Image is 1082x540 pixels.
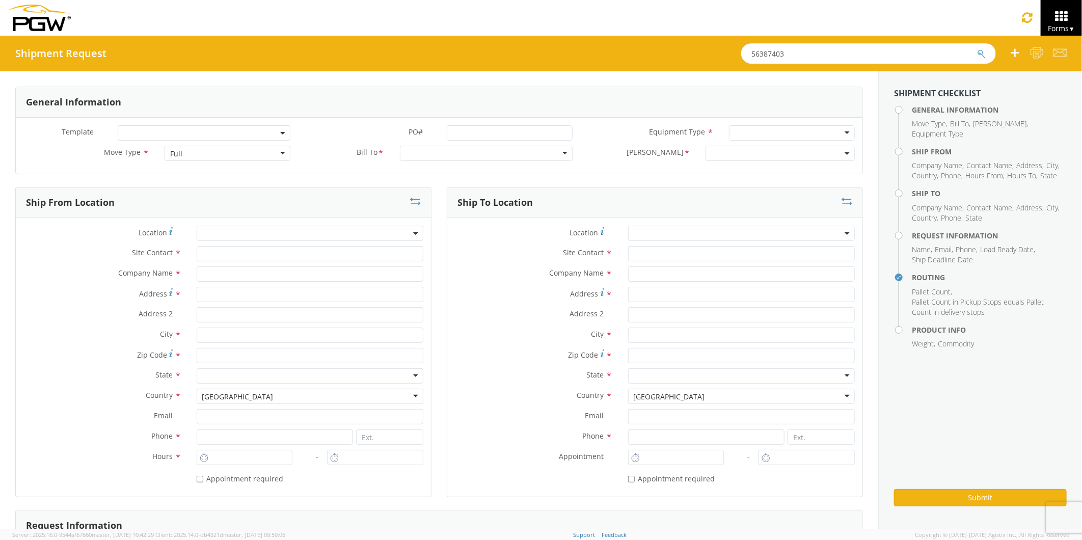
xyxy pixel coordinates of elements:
span: Country [912,213,937,223]
span: Country [577,390,604,400]
li: , [1007,171,1038,181]
span: Forms [1048,23,1075,33]
h4: Ship To [912,190,1067,197]
span: Email [585,411,604,420]
span: PO# [409,127,423,137]
span: Phone [956,245,976,254]
li: , [912,245,932,255]
span: Email [154,411,173,420]
li: , [1046,203,1060,213]
li: , [912,171,938,181]
li: , [965,171,1005,181]
input: Appointment required [197,476,203,482]
a: Support [574,531,596,538]
span: Bill To [950,119,969,128]
span: Location [570,228,599,237]
span: Ship Deadline Date [912,255,973,264]
li: , [1016,160,1044,171]
span: master, [DATE] 10:42:29 [92,531,154,538]
li: , [1046,160,1060,171]
li: , [912,203,964,213]
h4: Shipment Request [15,48,106,59]
li: , [966,203,1014,213]
span: City [1046,160,1058,170]
h3: Ship From Location [26,198,115,208]
span: City [591,329,604,339]
span: Hours From [965,171,1003,180]
div: [GEOGRAPHIC_DATA] [634,392,705,402]
h4: General Information [912,106,1067,114]
span: State [587,370,604,380]
strong: Shipment Checklist [894,88,981,99]
h3: Ship To Location [457,198,533,208]
span: - [316,451,318,461]
div: [GEOGRAPHIC_DATA] [202,392,274,402]
img: pgw-form-logo-1aaa8060b1cc70fad034.png [8,5,71,31]
span: City [160,329,173,339]
span: Phone [941,213,961,223]
li: , [950,119,970,129]
li: , [912,119,948,129]
input: Shipment, Tracking or Reference Number (at least 4 chars) [741,43,996,64]
span: Address [1016,203,1042,212]
li: , [941,171,963,181]
label: Appointment required [628,472,717,484]
span: Site Contact [563,248,604,257]
span: ▼ [1069,24,1075,33]
span: - [747,451,750,461]
span: Load Ready Date [980,245,1034,254]
li: , [912,287,952,297]
div: Full [170,149,182,159]
h3: Request Information [26,521,122,531]
span: Address 2 [139,309,173,318]
span: Phone [941,171,961,180]
input: Ext. [356,429,423,445]
span: State [155,370,173,380]
span: Company Name [912,160,962,170]
span: Commodity [938,339,974,348]
li: , [1016,203,1044,213]
span: Weight [912,339,934,348]
span: Hours [152,451,173,461]
li: , [912,339,935,349]
span: Bill To [357,147,378,159]
span: Appointment [559,451,604,461]
span: Country [912,171,937,180]
span: [PERSON_NAME] [973,119,1026,128]
button: Submit [894,489,1067,506]
a: Feedback [602,531,627,538]
span: City [1046,203,1058,212]
span: Zip Code [569,350,599,360]
span: State [1040,171,1057,180]
h4: Request Information [912,232,1067,239]
span: Hours To [1007,171,1036,180]
span: Pallet Count [912,287,951,296]
li: , [935,245,953,255]
li: , [973,119,1028,129]
span: Pallet Count in Pickup Stops equals Pallet Count in delivery stops [912,297,1044,317]
h3: General Information [26,97,121,107]
span: Address [571,289,599,299]
span: Move Type [104,147,141,157]
span: Address 2 [570,309,604,318]
span: Address [1016,160,1042,170]
li: , [966,160,1014,171]
span: Contact Name [966,160,1012,170]
span: State [965,213,982,223]
span: Contact Name [966,203,1012,212]
span: Company Name [118,268,173,278]
li: , [912,213,938,223]
h4: Ship From [912,148,1067,155]
span: Country [146,390,173,400]
span: Bill Code [627,147,684,159]
span: Client: 2025.14.0-db4321d [155,531,285,538]
li: , [980,245,1035,255]
input: Appointment required [628,476,635,482]
span: Name [912,245,931,254]
li: , [912,160,964,171]
li: , [941,213,963,223]
span: master, [DATE] 09:59:06 [223,531,285,538]
span: Site Contact [132,248,173,257]
label: Appointment required [197,472,286,484]
h4: Product Info [912,326,1067,334]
